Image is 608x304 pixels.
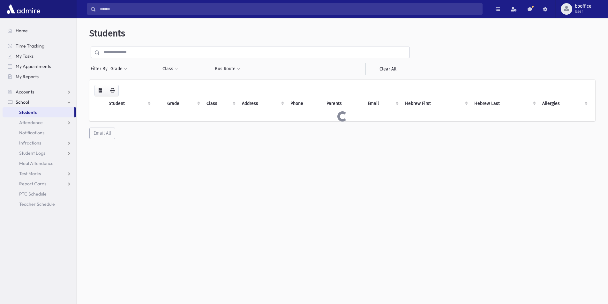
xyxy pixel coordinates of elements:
[106,85,119,96] button: Print
[89,28,125,39] span: Students
[3,26,76,36] a: Home
[3,107,74,117] a: Students
[323,96,364,111] th: Parents
[3,71,76,82] a: My Reports
[19,150,45,156] span: Student Logs
[16,74,39,79] span: My Reports
[3,189,76,199] a: PTC Schedule
[3,51,76,61] a: My Tasks
[19,181,46,187] span: Report Cards
[3,61,76,71] a: My Appointments
[287,96,323,111] th: Phone
[3,168,76,179] a: Test Marks
[3,117,76,128] a: Attendance
[19,109,37,115] span: Students
[105,96,153,111] th: Student
[365,63,410,75] a: Clear All
[89,128,115,139] button: Email All
[96,3,482,15] input: Search
[364,96,401,111] th: Email
[3,179,76,189] a: Report Cards
[575,9,591,14] span: User
[3,138,76,148] a: Infractions
[19,160,54,166] span: Meal Attendance
[3,158,76,168] a: Meal Attendance
[214,63,240,75] button: Bus Route
[3,199,76,209] a: Teacher Schedule
[16,99,29,105] span: School
[16,89,34,95] span: Accounts
[5,3,42,15] img: AdmirePro
[91,65,110,72] span: Filter By
[110,63,127,75] button: Grade
[3,128,76,138] a: Notifications
[19,171,41,176] span: Test Marks
[470,96,539,111] th: Hebrew Last
[3,97,76,107] a: School
[3,148,76,158] a: Student Logs
[238,96,287,111] th: Address
[19,201,55,207] span: Teacher Schedule
[16,28,28,33] span: Home
[16,43,44,49] span: Time Tracking
[401,96,470,111] th: Hebrew First
[162,63,178,75] button: Class
[203,96,238,111] th: Class
[163,96,202,111] th: Grade
[19,120,43,125] span: Attendance
[538,96,590,111] th: Allergies
[3,87,76,97] a: Accounts
[16,63,51,69] span: My Appointments
[19,140,41,146] span: Infractions
[19,191,47,197] span: PTC Schedule
[575,4,591,9] span: bpoffice
[3,41,76,51] a: Time Tracking
[19,130,44,136] span: Notifications
[94,85,106,96] button: CSV
[16,53,34,59] span: My Tasks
